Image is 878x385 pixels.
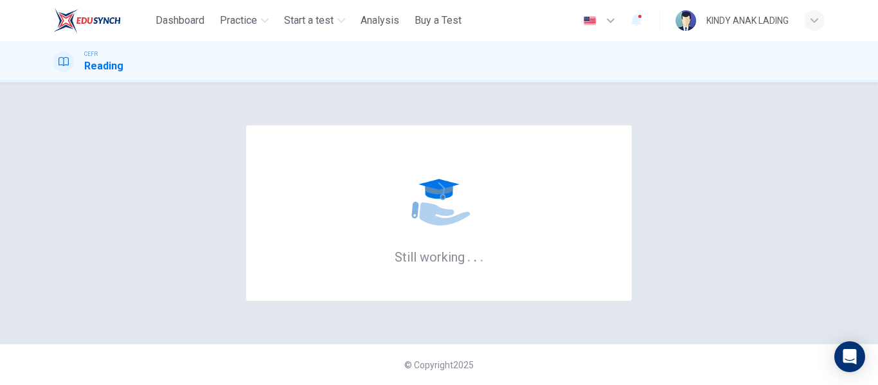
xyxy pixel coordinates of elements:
span: Practice [220,13,257,28]
h6: Still working [395,248,484,265]
span: Start a test [284,13,334,28]
h6: . [467,245,471,266]
span: Analysis [361,13,399,28]
button: Dashboard [150,9,210,32]
h6: . [473,245,478,266]
img: Profile picture [676,10,696,31]
span: Dashboard [156,13,204,28]
button: Start a test [279,9,350,32]
h6: . [479,245,484,266]
span: CEFR [84,49,98,58]
div: Open Intercom Messenger [834,341,865,372]
img: ELTC logo [53,8,121,33]
button: Practice [215,9,274,32]
a: ELTC logo [53,8,150,33]
img: en [582,16,598,26]
div: KINDY ANAK LADING [706,13,789,28]
span: Buy a Test [415,13,461,28]
h1: Reading [84,58,123,74]
span: © Copyright 2025 [404,360,474,370]
button: Analysis [355,9,404,32]
button: Buy a Test [409,9,467,32]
